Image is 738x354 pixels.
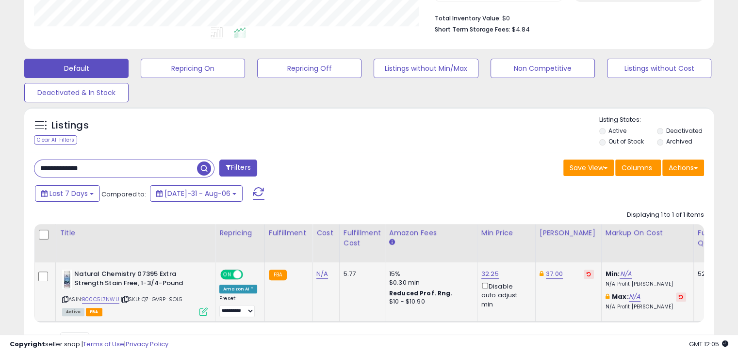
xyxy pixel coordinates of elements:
div: Preset: [219,295,257,317]
a: 37.00 [546,269,563,279]
label: Deactivated [666,127,702,135]
a: Terms of Use [83,339,124,349]
div: Fulfillment Cost [344,228,381,248]
label: Out of Stock [608,137,644,145]
button: Filters [219,160,257,177]
small: Amazon Fees. [389,238,395,247]
button: Save View [563,160,614,176]
button: Columns [615,160,661,176]
strong: Copyright [10,339,45,349]
span: FBA [86,308,102,316]
div: $10 - $10.90 [389,298,470,306]
a: B00C5L7NWU [82,295,119,304]
button: Non Competitive [491,59,595,78]
span: Compared to: [101,190,146,199]
a: N/A [620,269,631,279]
a: N/A [316,269,328,279]
label: Active [608,127,626,135]
button: Default [24,59,129,78]
p: N/A Profit [PERSON_NAME] [606,304,686,310]
div: 522 [698,270,728,278]
button: Listings without Cost [607,59,711,78]
b: Total Inventory Value: [435,14,501,22]
span: ON [221,271,233,279]
div: Fulfillable Quantity [698,228,731,248]
div: 5.77 [344,270,377,278]
li: $0 [435,12,697,23]
small: FBA [269,270,287,280]
div: Disable auto adjust min [481,281,528,309]
div: Cost [316,228,335,238]
button: Listings without Min/Max [374,59,478,78]
button: Deactivated & In Stock [24,83,129,102]
th: The percentage added to the cost of goods (COGS) that forms the calculator for Min & Max prices. [601,224,693,262]
div: Title [60,228,211,238]
button: Repricing On [141,59,245,78]
div: Repricing [219,228,261,238]
b: Max: [612,292,629,301]
a: Privacy Policy [126,339,168,349]
div: $0.30 min [389,278,470,287]
label: Archived [666,137,692,145]
a: 32.25 [481,269,499,279]
div: Amazon AI * [219,285,257,293]
a: N/A [629,292,640,302]
b: Reduced Prof. Rng. [389,289,453,297]
button: Repricing Off [257,59,361,78]
p: Listing States: [599,115,714,125]
div: Fulfillment [269,228,308,238]
button: [DATE]-31 - Aug-06 [150,185,243,202]
div: [PERSON_NAME] [540,228,597,238]
span: [DATE]-31 - Aug-06 [164,189,230,198]
span: All listings currently available for purchase on Amazon [62,308,84,316]
span: Columns [622,163,652,173]
div: Amazon Fees [389,228,473,238]
div: Clear All Filters [34,135,77,145]
div: seller snap | | [10,340,168,349]
b: Natural Chemistry 07395 Extra Strength Stain Free, 1-3/4-Pound [74,270,192,290]
div: ASIN: [62,270,208,315]
button: Last 7 Days [35,185,100,202]
span: OFF [242,271,257,279]
p: N/A Profit [PERSON_NAME] [606,281,686,288]
span: 2025-08-14 12:05 GMT [689,339,728,349]
b: Short Term Storage Fees: [435,25,510,33]
span: Last 7 Days [49,189,88,198]
img: 31ewVVtFWvL._SL40_.jpg [62,270,72,289]
button: Actions [662,160,704,176]
div: Displaying 1 to 1 of 1 items [627,210,704,220]
div: Min Price [481,228,531,238]
div: 15% [389,270,470,278]
span: | SKU: Q7-GVRP-9OL5 [121,295,182,303]
h5: Listings [51,119,89,132]
span: $4.84 [512,25,530,34]
div: Markup on Cost [606,228,689,238]
b: Min: [606,269,620,278]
